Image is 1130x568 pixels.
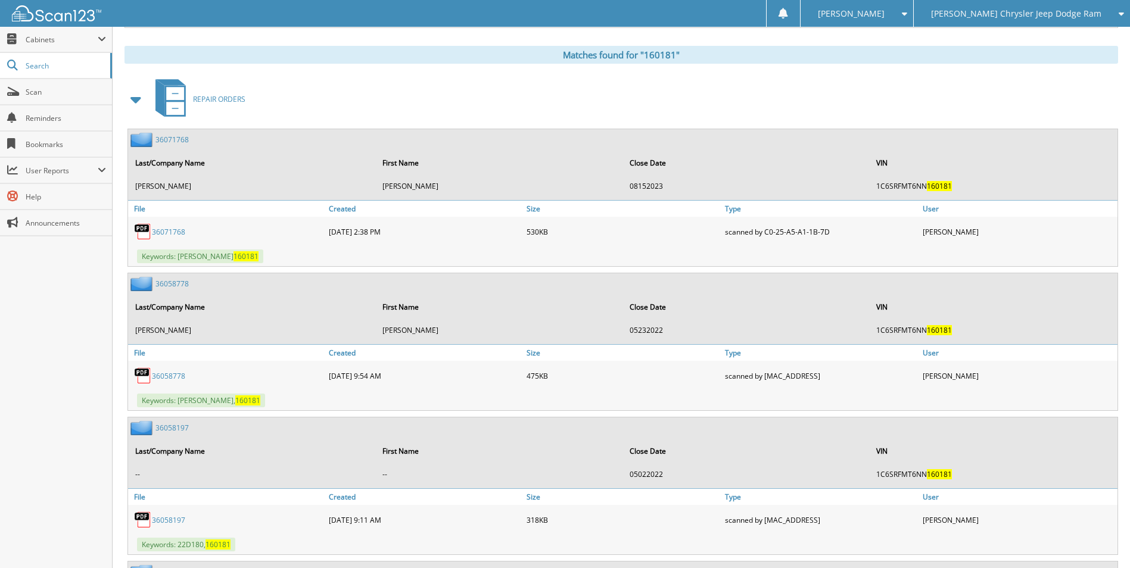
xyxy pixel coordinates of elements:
[722,489,920,505] a: Type
[12,5,101,21] img: scan123-logo-white.svg
[128,489,326,505] a: File
[129,320,375,340] td: [PERSON_NAME]
[624,176,870,196] td: 08152023
[130,420,155,435] img: folder2.png
[234,251,259,261] span: 160181
[920,508,1117,532] div: [PERSON_NAME]
[920,364,1117,388] div: [PERSON_NAME]
[326,201,524,217] a: Created
[134,511,152,529] img: PDF.png
[130,132,155,147] img: folder2.png
[870,439,1116,463] th: VIN
[722,345,920,361] a: Type
[1070,511,1130,568] iframe: Chat Widget
[927,181,952,191] span: 160181
[26,218,106,228] span: Announcements
[624,439,870,463] th: Close Date
[624,464,870,484] td: 05022022
[129,464,375,484] td: --
[870,151,1116,175] th: VIN
[129,151,375,175] th: Last/Company Name
[129,439,375,463] th: Last/Company Name
[524,489,721,505] a: Size
[870,295,1116,319] th: VIN
[931,10,1101,17] span: [PERSON_NAME] Chrysler Jeep Dodge Ram
[134,367,152,385] img: PDF.png
[927,325,952,335] span: 160181
[26,192,106,202] span: Help
[920,489,1117,505] a: User
[155,135,189,145] a: 36071768
[206,539,231,550] span: 160181
[326,345,524,361] a: Created
[524,364,721,388] div: 475KB
[624,151,870,175] th: Close Date
[722,508,920,532] div: scanned by [MAC_ADDRESS]
[26,35,98,45] span: Cabinets
[920,201,1117,217] a: User
[326,364,524,388] div: [DATE] 9:54 AM
[920,220,1117,244] div: [PERSON_NAME]
[524,220,721,244] div: 530KB
[376,439,622,463] th: First Name
[326,489,524,505] a: Created
[26,113,106,123] span: Reminders
[137,394,265,407] span: Keywords: [PERSON_NAME],
[124,46,1118,64] div: Matches found for "160181"
[193,94,245,104] span: REPAIR ORDERS
[376,320,622,340] td: [PERSON_NAME]
[722,364,920,388] div: scanned by [MAC_ADDRESS]
[137,538,235,551] span: Keywords: 22D180,
[155,423,189,433] a: 36058197
[152,515,185,525] a: 36058197
[326,508,524,532] div: [DATE] 9:11 AM
[134,223,152,241] img: PDF.png
[524,508,721,532] div: 318KB
[128,201,326,217] a: File
[376,151,622,175] th: First Name
[870,464,1116,484] td: 1C6SRFMT6NN
[870,176,1116,196] td: 1C6SRFMT6NN
[152,227,185,237] a: 36071768
[722,220,920,244] div: scanned by C0-25-A5-A1-1B-7D
[155,279,189,289] a: 36058778
[818,10,885,17] span: [PERSON_NAME]
[624,320,870,340] td: 05232022
[26,87,106,97] span: Scan
[376,176,622,196] td: [PERSON_NAME]
[870,320,1116,340] td: 1C6SRFMT6NN
[26,166,98,176] span: User Reports
[152,371,185,381] a: 36058778
[235,395,260,405] span: 160181
[524,345,721,361] a: Size
[376,295,622,319] th: First Name
[26,61,104,71] span: Search
[129,176,375,196] td: [PERSON_NAME]
[624,295,870,319] th: Close Date
[722,201,920,217] a: Type
[26,139,106,149] span: Bookmarks
[920,345,1117,361] a: User
[148,76,245,123] a: REPAIR ORDERS
[376,464,622,484] td: --
[128,345,326,361] a: File
[130,276,155,291] img: folder2.png
[927,469,952,479] span: 160181
[129,295,375,319] th: Last/Company Name
[137,249,263,263] span: Keywords: [PERSON_NAME]
[326,220,524,244] div: [DATE] 2:38 PM
[524,201,721,217] a: Size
